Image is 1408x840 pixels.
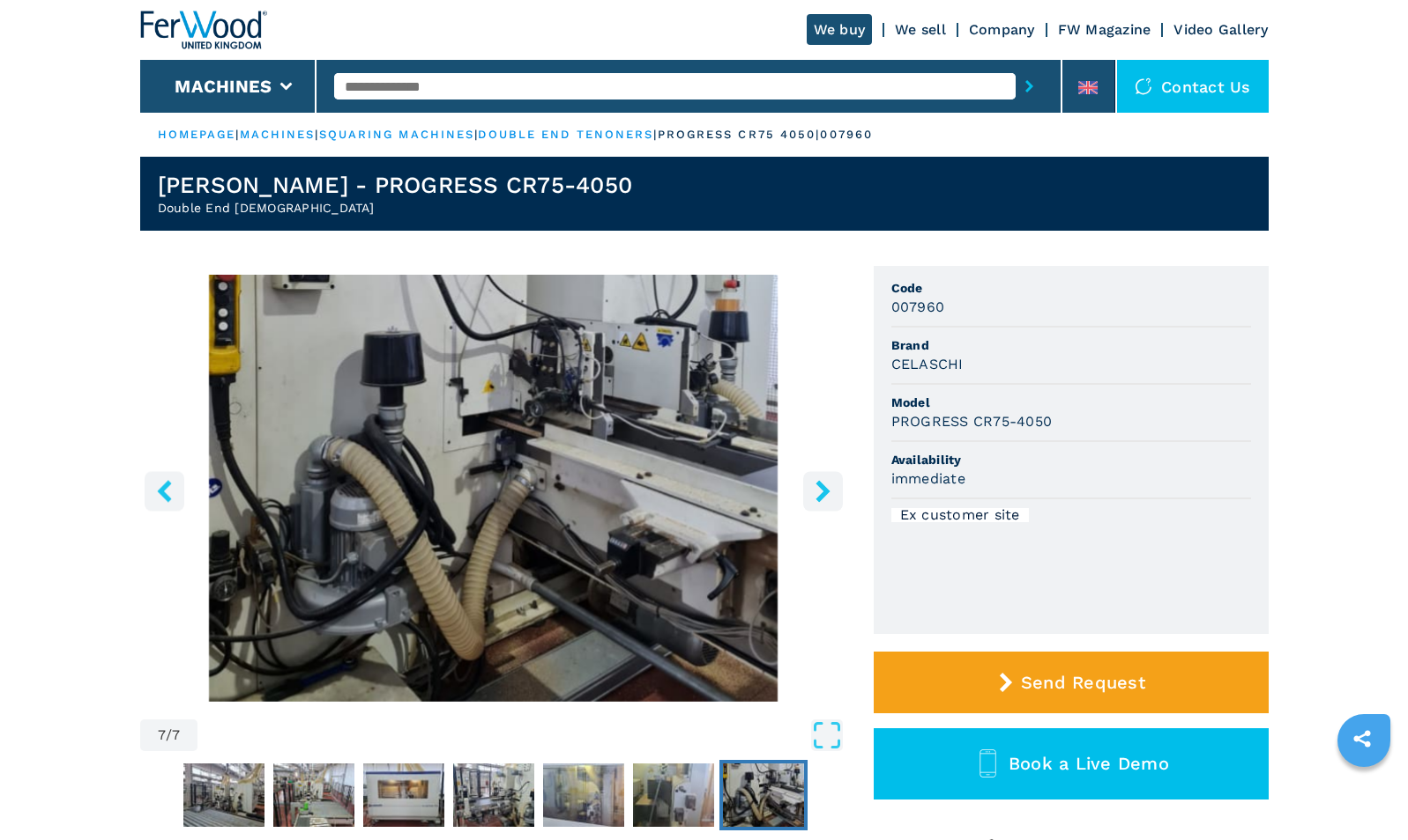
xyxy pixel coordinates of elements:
h3: 007960 [891,297,945,317]
button: submit-button [1016,66,1043,107]
button: right-button [803,471,843,511]
span: 7 [158,728,166,742]
img: 73493a043895a76e7b9f659025752dfb [363,763,444,827]
button: Machines [175,76,272,97]
span: Book a Live Demo [1009,753,1169,774]
button: Book a Live Demo [874,728,1269,799]
span: Code [891,279,1251,297]
button: Go to Slide 3 [360,760,448,830]
img: d86cc54c53fb3636215e6eb292f10f08 [723,763,804,827]
img: 764777b08a7ad54471652526d3160516 [273,763,354,827]
img: Double End Tenoners CELASCHI PROGRESS CR75-4050 [140,275,847,702]
img: c6869c8aea062815685d41d4ad2dfe3c [183,763,264,827]
button: left-button [145,471,184,511]
button: Go to Slide 6 [630,760,718,830]
a: We buy [807,14,873,45]
button: Go to Slide 5 [540,760,628,830]
span: | [653,128,657,141]
span: | [474,128,478,141]
button: Go to Slide 7 [719,760,808,830]
span: | [235,128,239,141]
span: Brand [891,336,1251,354]
nav: Thumbnail Navigation [140,760,847,830]
span: Model [891,394,1251,411]
iframe: Chat [1333,761,1395,827]
span: / [166,728,172,742]
a: double end tenoners [478,128,653,141]
div: Go to Slide 7 [140,275,847,702]
img: Ferwood [140,11,267,49]
div: Contact us [1117,60,1269,113]
button: Go to Slide 2 [270,760,358,830]
button: Go to Slide 4 [450,760,538,830]
a: HOMEPAGE [158,128,236,141]
h1: [PERSON_NAME] - PROGRESS CR75-4050 [158,171,633,199]
h3: CELASCHI [891,354,964,374]
h3: immediate [891,468,965,489]
p: 007960 [820,127,873,143]
button: Open Fullscreen [202,719,842,751]
div: Ex customer site [891,508,1029,522]
a: We sell [895,21,946,38]
p: progress cr75 4050 | [658,127,821,143]
span: 7 [172,728,180,742]
img: 1ca0821e672b62a00ef9a04423c7d2fe [633,763,714,827]
a: machines [240,128,316,141]
button: Send Request [874,652,1269,713]
button: Go to Slide 1 [180,760,268,830]
span: | [315,128,318,141]
a: Video Gallery [1173,21,1268,38]
a: FW Magazine [1058,21,1151,38]
h3: PROGRESS CR75-4050 [891,411,1053,431]
span: Availability [891,451,1251,468]
img: 871bc7cb9d5a2437fa775f9b91e66207 [453,763,534,827]
span: Send Request [1021,672,1145,693]
a: sharethis [1340,717,1384,761]
a: Company [969,21,1035,38]
img: 417dadea2271e499a235031fe1dd01db [543,763,624,827]
h2: Double End [DEMOGRAPHIC_DATA] [158,199,633,217]
a: squaring machines [319,128,475,141]
img: Contact us [1135,77,1152,95]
